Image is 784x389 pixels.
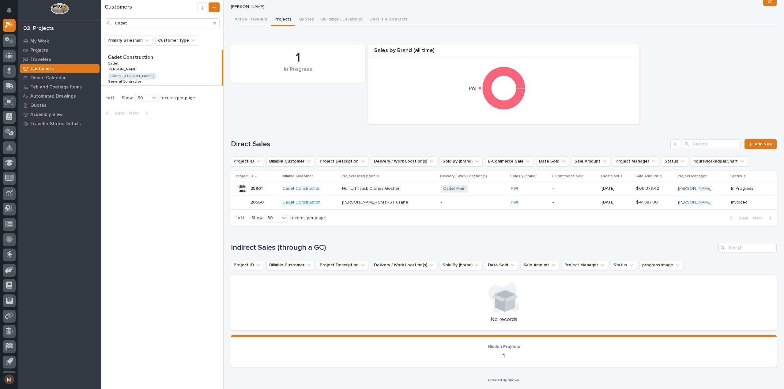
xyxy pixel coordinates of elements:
[101,91,119,106] p: 1 of 1
[18,36,101,46] a: My Work
[30,39,49,44] p: My Work
[441,200,506,205] p: -
[30,66,54,72] p: Customers
[122,95,133,101] p: Show
[552,186,597,191] p: -
[236,173,253,180] p: Project ID
[3,4,16,17] button: Notifications
[683,139,741,149] input: Search
[101,50,223,86] a: Cadet ConstructionCadet Construction CadetCadet [PERSON_NAME][PERSON_NAME] Cadet - [PERSON_NAME] ...
[755,142,773,146] span: Add New
[639,260,683,270] button: progress image
[30,48,48,53] p: Projects
[318,13,366,26] button: Buildings / Locations
[295,13,318,26] button: Quotes
[30,112,62,118] p: Assembly View
[231,196,777,209] tr: 2056020560 Cadet Construction [PERSON_NAME]- SMTR5T Crane[PERSON_NAME]- SMTR5T Crane -PWI -[DATE]...
[231,140,668,149] h1: Direct Sales
[231,243,716,252] h1: Indirect Sales (through a GC)
[510,173,537,180] p: Sold By (brand)
[105,4,198,11] h1: Customers
[731,200,767,205] p: Invoiced
[155,36,199,45] button: Customer Type
[23,25,54,32] div: 02. Projects
[718,243,777,253] div: Search
[30,75,66,81] p: Onsite Calendar
[18,55,101,64] a: Travelers
[488,378,519,382] a: Powered By Stacker
[443,186,466,191] a: Cadet Main
[317,260,369,270] button: Project Description
[635,173,658,180] p: Sale Amount
[266,260,315,270] button: Billable Customer
[440,156,483,166] button: Sold By (brand)
[105,18,220,28] div: Search
[30,121,81,127] p: Traveler Status Details
[366,13,411,26] button: Details & Contacts
[282,200,321,205] a: Cadet Construction
[662,156,688,166] button: Status
[135,95,150,101] div: 30
[636,199,659,205] p: $ 41,387.00
[30,84,82,90] p: Fab and Coatings Items
[371,260,437,270] button: Delivery / Work Location(s)
[231,13,271,26] button: Active Travelers
[3,373,16,386] button: users-avatar
[101,110,127,116] button: Back
[30,94,76,99] p: Automated Drawings
[440,260,483,270] button: Sold By (brand)
[601,173,619,180] p: Date Sold
[129,110,143,116] span: Next
[469,86,476,91] text: PWI
[266,156,315,166] button: Billable Customer
[282,173,313,180] p: Billable Customer
[18,73,101,82] a: Onsite Calendar
[251,185,264,191] p: 25801
[160,95,195,101] p: records per page
[521,260,559,270] button: Sale Amount
[572,156,610,166] button: Sale Amount
[8,7,16,17] div: Notifications
[636,185,660,191] p: $ 66,378.42
[488,345,520,349] span: Hidden Projects
[751,215,777,221] button: Next
[371,156,437,166] button: Delivery / Work Location(s)
[341,173,375,180] p: Project Description
[18,110,101,119] a: Assembly View
[725,215,751,221] button: Back
[231,4,758,9] p: [PERSON_NAME]
[753,215,767,221] span: Next
[536,156,569,166] button: Date Sold
[265,215,280,221] div: 30
[231,182,777,196] tr: 2580125801 Cadet Construction Hull Lift Truck Cranes GoshenHull Lift Truck Cranes Goshen Cadet Ma...
[251,199,265,205] p: 20560
[30,103,47,108] p: Quotes
[552,173,584,180] p: E-Commerce Sale
[342,199,409,205] p: [PERSON_NAME]- SMTR5T Crane
[691,156,748,166] button: hoursWorkedBarChart
[241,50,355,65] div: 1
[238,352,769,359] p: 1
[342,185,402,191] p: Hull Lift Truck Cranes Goshen
[290,215,325,221] p: records per page
[108,60,120,66] p: Cadet
[613,156,659,166] button: Project Manager
[105,36,153,45] button: Primary Salesman
[735,215,748,221] span: Back
[271,13,295,26] button: Projects
[110,74,153,78] a: Cadet - [PERSON_NAME]
[602,200,631,205] p: [DATE]
[241,66,355,79] div: In Progress
[18,82,101,92] a: Fab and Coatings Items
[18,64,101,73] a: Customers
[231,156,264,166] button: Project ID
[678,186,711,191] a: [PERSON_NAME]
[368,47,639,58] div: Sales by Brand (all time)
[511,200,518,205] a: PWI
[30,57,51,62] p: Travelers
[231,211,249,226] p: 1 of 1
[108,66,138,72] p: [PERSON_NAME]
[251,215,262,221] p: Show
[231,260,264,270] button: Project ID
